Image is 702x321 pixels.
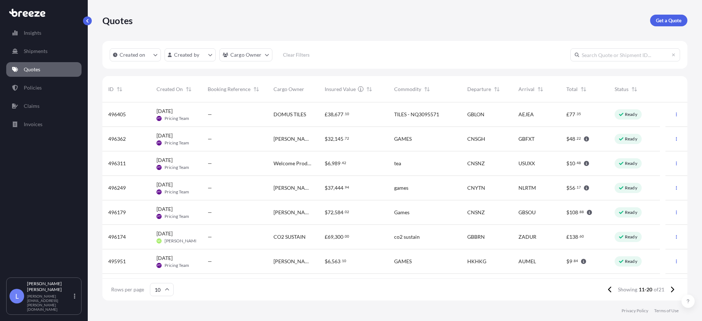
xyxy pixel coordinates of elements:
[335,234,343,239] span: 300
[24,121,42,128] p: Invoices
[27,294,72,311] p: [PERSON_NAME][EMAIL_ADDRESS][PERSON_NAME][DOMAIN_NAME]
[333,112,335,117] span: ,
[566,86,578,93] span: Total
[120,51,146,58] p: Created on
[325,259,328,264] span: $
[328,136,333,141] span: 32
[328,112,333,117] span: 38
[157,115,161,122] span: PT
[108,111,126,118] span: 496405
[625,185,637,191] p: Ready
[622,308,648,314] a: Privacy Policy
[580,211,584,213] span: 88
[333,210,335,215] span: ,
[467,233,485,241] span: GBBRN
[6,117,82,132] a: Invoices
[467,111,484,118] span: GBLON
[115,85,124,94] button: Sort
[650,15,687,26] a: Get a Quote
[566,234,569,239] span: £
[157,213,161,220] span: PT
[639,286,652,293] span: 11-20
[625,258,637,264] p: Ready
[333,136,335,141] span: ,
[24,48,48,55] p: Shipments
[394,209,409,216] span: Games
[208,160,212,167] span: —
[165,238,199,244] span: [PERSON_NAME]
[333,185,335,190] span: ,
[165,116,189,121] span: Pricing Team
[467,160,485,167] span: CNSNZ
[165,140,189,146] span: Pricing Team
[577,137,581,140] span: 22
[273,111,306,118] span: DOMUS TILES
[110,48,161,61] button: createdOn Filter options
[467,209,485,216] span: CNSNZ
[165,165,189,170] span: Pricing Team
[15,292,19,300] span: L
[325,234,328,239] span: £
[252,85,261,94] button: Sort
[569,234,578,239] span: 138
[6,26,82,40] a: Insights
[335,136,343,141] span: 145
[518,111,534,118] span: AEJEA
[625,112,637,117] p: Ready
[108,184,126,192] span: 496249
[518,209,536,216] span: GBSOU
[331,259,332,264] span: ,
[566,210,569,215] span: $
[273,86,304,93] span: Cargo Owner
[575,162,576,164] span: .
[625,160,637,166] p: Ready
[208,111,212,118] span: —
[342,162,346,164] span: 42
[6,99,82,113] a: Claims
[332,161,340,166] span: 989
[332,259,340,264] span: 563
[625,136,637,142] p: Ready
[156,205,173,213] span: [DATE]
[174,51,200,58] p: Created by
[273,184,313,192] span: [PERSON_NAME] games
[108,160,126,167] span: 496311
[394,258,412,265] span: GAMES
[577,113,581,115] span: 35
[273,233,306,241] span: CO2 SUSTAIN
[394,111,439,118] span: TILES - NQ3095571
[208,258,212,265] span: —
[536,85,545,94] button: Sort
[579,85,588,94] button: Sort
[566,136,569,141] span: $
[654,286,664,293] span: of 21
[394,184,408,192] span: games
[157,164,161,171] span: PT
[273,209,313,216] span: [PERSON_NAME] games
[108,209,126,216] span: 496179
[618,286,637,293] span: Showing
[6,80,82,95] a: Policies
[325,86,356,93] span: Insured Value
[24,84,42,91] p: Policies
[208,86,250,93] span: Booking Reference
[577,162,581,164] span: 48
[156,156,173,164] span: [DATE]
[577,186,581,189] span: 17
[578,235,579,238] span: .
[654,308,679,314] a: Terms of Use
[328,259,331,264] span: 6
[578,211,579,213] span: .
[165,214,189,219] span: Pricing Team
[345,113,349,115] span: 10
[573,260,573,262] span: .
[283,51,310,58] p: Clear Filters
[165,263,189,268] span: Pricing Team
[157,262,161,269] span: PT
